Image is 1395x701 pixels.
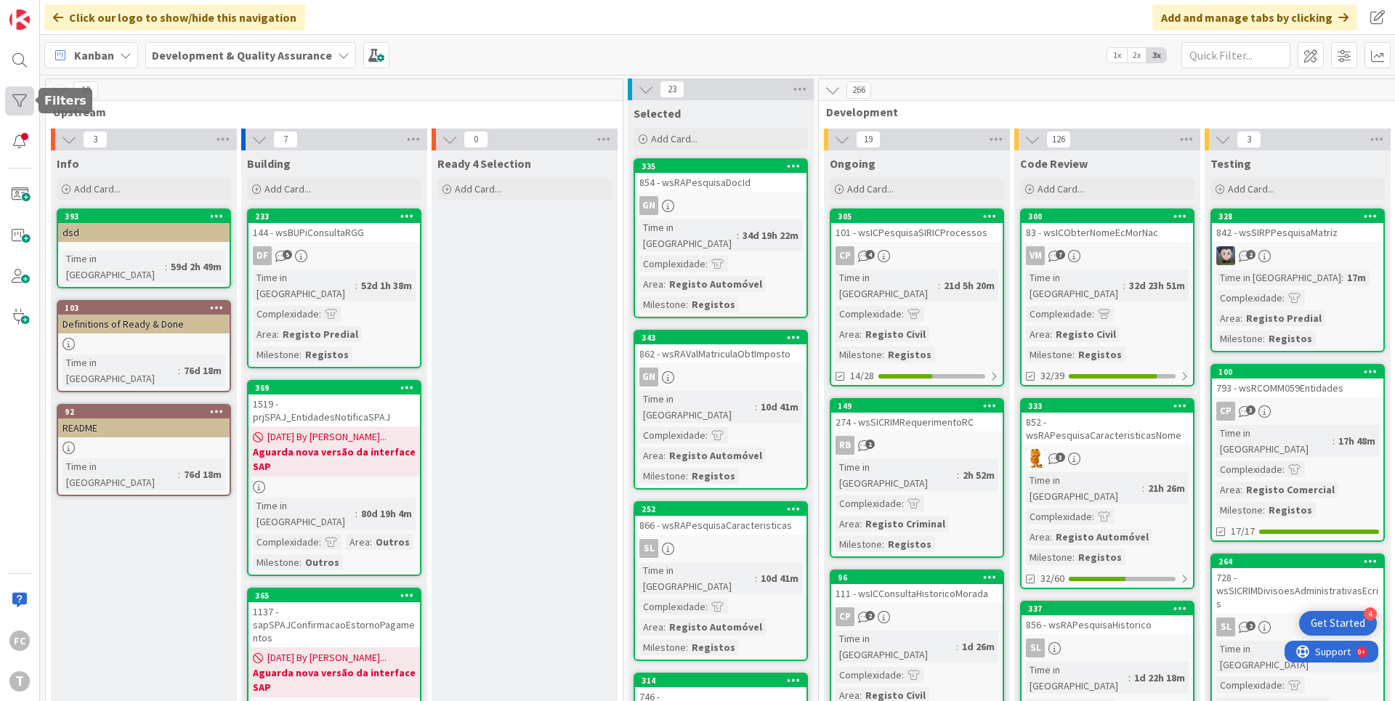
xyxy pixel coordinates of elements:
[639,619,663,635] div: Area
[248,602,420,647] div: 1137 - sapSPAJConfirmacaoEstornoPagamentos
[267,429,387,445] span: [DATE] By [PERSON_NAME]...
[1022,639,1193,657] div: SL
[836,667,902,683] div: Complexidade
[1341,270,1343,285] span: :
[372,534,413,550] div: Outros
[1026,270,1123,301] div: Time in [GEOGRAPHIC_DATA]
[1212,555,1383,568] div: 264
[253,534,319,550] div: Complexidade
[1022,602,1193,634] div: 337856 - wsRAPesquisaHistorico
[666,447,766,463] div: Registo Automóvel
[884,536,935,552] div: Registos
[1022,615,1193,634] div: 856 - wsRAPesquisaHistorico
[836,495,902,511] div: Complexidade
[836,607,854,626] div: CP
[255,591,420,601] div: 365
[253,665,416,694] b: Aguarda nova versão da interface SAP
[302,347,352,362] div: Registos
[267,650,387,665] span: [DATE] By [PERSON_NAME]...
[902,667,904,683] span: :
[1212,555,1383,613] div: 264728 - wsSICRIMDivisoesAdministrativasEcris
[838,572,1003,583] div: 96
[831,607,1003,626] div: CP
[1212,365,1383,378] div: 100
[355,277,357,293] span: :
[635,160,806,192] div: 335854 - wsRAPesquisaDocId
[635,344,806,363] div: 862 - wsRAValMatriculaObtImposto
[705,599,708,615] span: :
[65,303,230,313] div: 103
[831,210,1003,242] div: 305101 - wsICPesquisaSIRICProcessos
[248,210,420,242] div: 233144 - wsBUPiConsultaRGG
[831,223,1003,242] div: 101 - wsICPesquisaSIRICProcessos
[635,674,806,687] div: 314
[958,639,998,655] div: 1d 26m
[1026,639,1045,657] div: SL
[836,536,882,552] div: Milestone
[635,368,806,386] div: GN
[62,251,165,283] div: Time in [GEOGRAPHIC_DATA]
[57,404,231,496] a: 92READMETime in [GEOGRAPHIC_DATA]:76d 18m
[902,495,904,511] span: :
[167,259,225,275] div: 59d 2h 49m
[62,354,178,386] div: Time in [GEOGRAPHIC_DATA]
[836,459,957,491] div: Time in [GEOGRAPHIC_DATA]
[255,211,420,222] div: 233
[152,48,332,62] b: Development & Quality Assurance
[639,391,755,423] div: Time in [GEOGRAPHIC_DATA]
[357,277,416,293] div: 52d 1h 38m
[253,445,416,474] b: Aguarda nova versão da interface SAP
[836,306,902,322] div: Complexidade
[1092,508,1094,524] span: :
[1028,604,1193,614] div: 337
[642,161,806,171] div: 335
[1050,326,1052,342] span: :
[248,210,420,223] div: 233
[253,270,355,301] div: Time in [GEOGRAPHIC_DATA]
[1228,182,1274,195] span: Add Card...
[1107,48,1127,62] span: 1x
[58,223,230,242] div: dsd
[1026,246,1045,265] div: VM
[1075,347,1125,362] div: Registos
[959,467,998,483] div: 2h 52m
[74,46,114,64] span: Kanban
[688,639,739,655] div: Registos
[1125,277,1189,293] div: 32d 23h 51m
[831,584,1003,603] div: 111 - wsICConsultaHistoricoMorada
[1052,529,1152,545] div: Registo Automóvel
[1216,246,1235,265] img: LS
[1022,210,1193,223] div: 300
[1216,677,1282,693] div: Complexidade
[705,256,708,272] span: :
[1026,472,1142,504] div: Time in [GEOGRAPHIC_DATA]
[58,405,230,418] div: 92
[831,246,1003,265] div: CP
[1022,210,1193,242] div: 30083 - wsICObterNomeEcMorNac
[247,208,421,368] a: 233144 - wsBUPiConsultaRGGDFTime in [GEOGRAPHIC_DATA]:52d 1h 38mComplexidade:Area:Registo Predial...
[1056,453,1065,462] span: 3
[830,208,1004,386] a: 305101 - wsICPesquisaSIRICProcessosCPTime in [GEOGRAPHIC_DATA]:21d 5h 20mComplexidade:Area:Regist...
[642,676,806,686] div: 314
[686,468,688,484] span: :
[248,223,420,242] div: 144 - wsBUPiConsultaRGG
[639,539,658,558] div: SL
[57,208,231,288] a: 393dsdTime in [GEOGRAPHIC_DATA]:59d 2h 49m
[1216,617,1235,636] div: SL
[635,331,806,344] div: 343
[639,468,686,484] div: Milestone
[757,570,802,586] div: 10d 41m
[635,160,806,173] div: 335
[862,516,949,532] div: Registo Criminal
[1092,306,1094,322] span: :
[58,418,230,437] div: README
[938,277,940,293] span: :
[635,503,806,535] div: 252866 - wsRAPesquisaCaracteristicas
[1072,549,1075,565] span: :
[882,536,884,552] span: :
[1218,556,1383,567] div: 264
[1056,250,1065,259] span: 7
[1127,48,1147,62] span: 2x
[1246,405,1255,415] span: 3
[1216,482,1240,498] div: Area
